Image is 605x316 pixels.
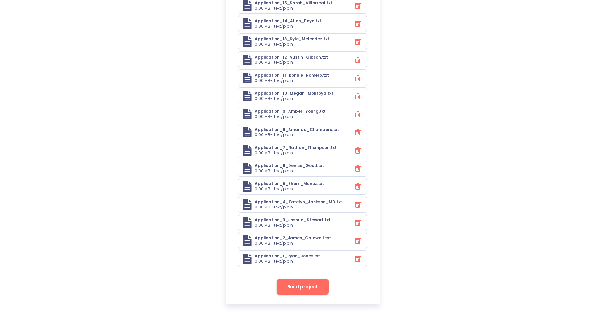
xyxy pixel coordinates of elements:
p: Application_8_Amanda_Chambers.txt [255,127,339,132]
p: text/plain [274,6,293,11]
p: 0.00 MB - [255,42,273,47]
p: text/plain [274,96,293,101]
p: text/plain [274,223,293,228]
p: 0.00 MB - [255,24,273,29]
p: Application_13_Kyle_Melendez.txt [255,36,329,42]
p: 0.00 MB - [255,150,273,156]
p: text/plain [274,186,293,192]
p: 0.00 MB - [255,78,273,83]
p: text/plain [274,168,293,174]
p: text/plain [274,132,293,137]
p: Application_12_Austin_Gibson.txt [255,55,328,60]
p: text/plain [274,241,293,246]
p: Application_2_James_Caldwell.txt [255,235,331,241]
p: text/plain [274,78,293,83]
p: Application_1_Ryan_Jones.txt [255,254,320,259]
p: Application_11_Ronnie_Romero.txt [255,73,329,78]
p: 0.00 MB - [255,223,273,228]
p: text/plain [274,60,293,65]
p: Application_6_Denise_Good.txt [255,163,324,168]
p: Application_9_Amber_Young.txt [255,109,326,114]
p: Application_14_Allen_Boyd.txt [255,18,321,24]
p: text/plain [274,24,293,29]
p: text/plain [274,150,293,156]
p: 0.00 MB - [255,60,273,65]
p: 0.00 MB - [255,205,273,210]
p: 0.00 MB - [255,241,273,246]
p: 0.00 MB - [255,186,273,192]
p: text/plain [274,42,293,47]
p: 0.00 MB - [255,168,273,174]
button: Build project [277,279,329,295]
p: 0.00 MB - [255,6,273,11]
p: text/plain [274,205,293,210]
p: Application_15_Sarah_Villarreal.txt [255,0,332,6]
span: Build project [287,283,318,291]
p: Application_10_Megan_Montoya.txt [255,91,333,96]
p: Application_5_Sherri_Munoz.txt [255,181,324,186]
p: text/plain [274,114,293,119]
p: Application_7_Nathan_Thompson.txt [255,145,337,150]
p: text/plain [274,259,293,264]
p: Application_4_Katelyn_Jackson_MD.txt [255,199,342,205]
p: 0.00 MB - [255,114,273,119]
p: 0.00 MB - [255,96,273,101]
p: Application_3_Joshua_Stewart.txt [255,217,331,223]
p: 0.00 MB - [255,259,273,264]
p: 0.00 MB - [255,132,273,137]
